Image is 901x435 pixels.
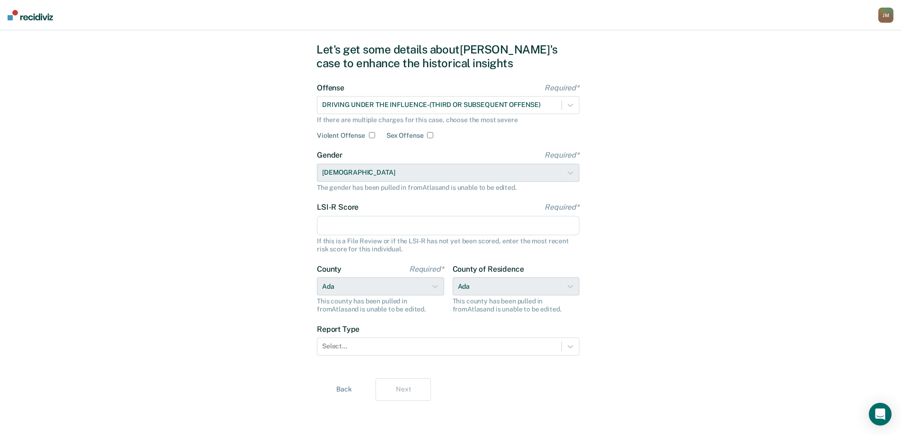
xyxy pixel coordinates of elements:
div: This county has been pulled in from Atlas and is unable to be edited. [453,297,580,313]
label: Violent Offense [317,132,365,140]
label: County of Residence [453,265,580,274]
div: If there are multiple charges for this case, choose the most severe [317,116,579,124]
img: Recidiviz [8,10,53,20]
div: This county has been pulled in from Atlas and is unable to be edited. [317,297,444,313]
button: JM [878,8,893,23]
span: Required* [544,83,579,92]
label: Offense [317,83,579,92]
div: Let's get some details about [PERSON_NAME]'s case to enhance the historical insights [316,43,585,70]
div: The gender has been pulled in from Atlas and is unable to be edited. [317,184,579,192]
label: Report Type [317,325,579,334]
label: Gender [317,151,579,160]
div: J M [878,8,893,23]
span: Required* [544,151,579,160]
label: County [317,265,444,274]
button: Back [316,378,372,401]
div: Open Intercom Messenger [869,403,892,426]
label: Sex Offense [386,132,423,140]
div: If this is a File Review or if the LSI-R has not yet been scored, enter the most recent risk scor... [317,237,579,253]
span: Required* [544,203,579,212]
span: Required* [409,265,444,274]
label: LSI-R Score [317,203,579,212]
button: Next [376,378,431,401]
